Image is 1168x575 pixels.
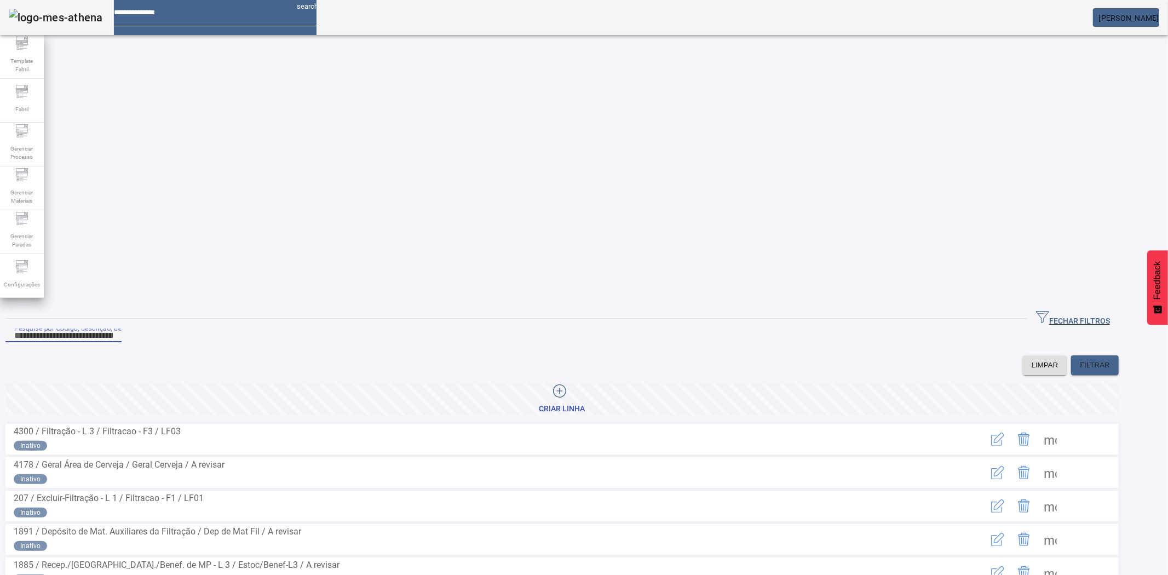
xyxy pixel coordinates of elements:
[5,141,38,164] span: Gerenciar Processo
[1011,426,1037,452] button: Delete
[1011,526,1037,553] button: Delete
[1036,311,1110,327] span: FECHAR FILTROS
[14,560,340,570] span: 1885 / Recep./[GEOGRAPHIC_DATA]./Benef. de MP - L 3 / Estoc/Benef-L3 / A revisar
[1027,309,1119,329] button: FECHAR FILTROS
[1037,526,1063,553] button: Mais
[20,474,41,484] span: Inativo
[1037,426,1063,452] button: Mais
[1071,355,1119,375] button: FILTRAR
[14,324,232,332] mat-label: Pesquise por Código, descrição, descrição abreviada ou descrição SAP
[1037,459,1063,486] button: Mais
[1147,250,1168,325] button: Feedback - Mostrar pesquisa
[20,541,41,551] span: Inativo
[20,508,41,517] span: Inativo
[14,426,181,436] span: 4300 / Filtração - L 3 / Filtracao - F3 / LF03
[1011,493,1037,519] button: Delete
[1011,459,1037,486] button: Delete
[5,229,38,252] span: Gerenciar Paradas
[12,102,32,117] span: Fabril
[1037,493,1063,519] button: Mais
[5,383,1119,415] button: Criar linha
[5,54,38,77] span: Template Fabril
[14,493,204,503] span: 207 / Excluir-Filtração - L 1 / Filtracao - F1 / LF01
[1,277,43,292] span: Configurações
[1153,261,1163,300] span: Feedback
[9,9,103,26] img: logo-mes-athena
[20,441,41,451] span: Inativo
[1080,360,1110,371] span: FILTRAR
[539,404,585,415] div: Criar linha
[14,459,225,470] span: 4178 / Geral Área de Cerveja / Geral Cerveja / A revisar
[1023,355,1067,375] button: LIMPAR
[5,185,38,208] span: Gerenciar Materiais
[14,526,301,537] span: 1891 / Depósito de Mat. Auxiliares da Filtração / Dep de Mat Fil / A revisar
[1099,14,1159,22] span: [PERSON_NAME]
[1032,360,1058,371] span: LIMPAR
